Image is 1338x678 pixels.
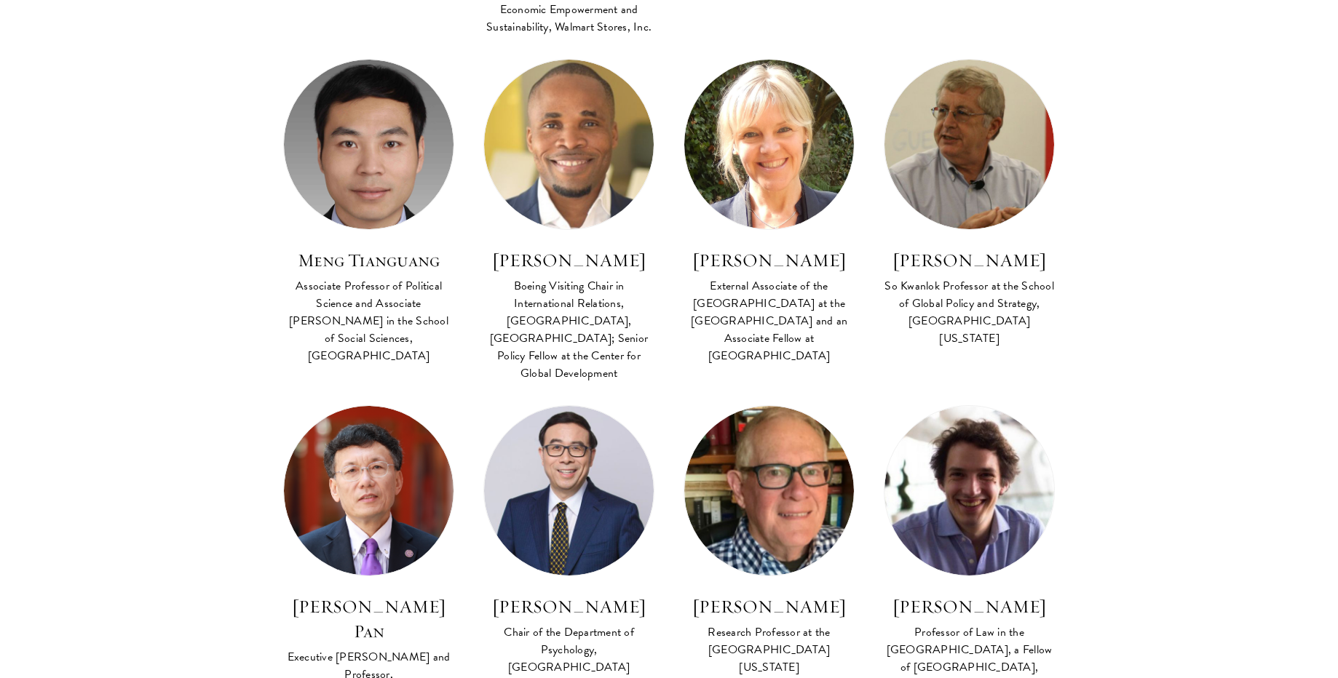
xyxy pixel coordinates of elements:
[884,594,1055,619] h3: [PERSON_NAME]
[483,277,654,382] div: Boeing Visiting Chair in International Relations, [GEOGRAPHIC_DATA], [GEOGRAPHIC_DATA]; Senior Po...
[684,623,855,676] div: Research Professor at the [GEOGRAPHIC_DATA][US_STATE]
[283,277,454,364] div: Associate Professor of Political Science and Associate [PERSON_NAME] in the School of Social Scie...
[483,405,654,677] a: [PERSON_NAME] Chair of the Department of Psychology, [GEOGRAPHIC_DATA]
[483,59,654,383] a: [PERSON_NAME] Boeing Visiting Chair in International Relations, [GEOGRAPHIC_DATA], [GEOGRAPHIC_DA...
[283,59,454,366] a: Meng Tianguang Associate Professor of Political Science and Associate [PERSON_NAME] in the School...
[483,623,654,676] div: Chair of the Department of Psychology, [GEOGRAPHIC_DATA]
[684,405,855,677] a: [PERSON_NAME] Research Professor at the [GEOGRAPHIC_DATA][US_STATE]
[884,59,1055,348] a: [PERSON_NAME] So Kwanlok Professor at the School of Global Policy and Strategy, [GEOGRAPHIC_DATA]...
[884,248,1055,273] h3: [PERSON_NAME]
[684,248,855,273] h3: [PERSON_NAME]
[884,277,1055,347] div: So Kwanlok Professor at the School of Global Policy and Strategy, [GEOGRAPHIC_DATA][US_STATE]
[483,594,654,619] h3: [PERSON_NAME]
[283,594,454,644] h3: [PERSON_NAME] Pan
[283,248,454,273] h3: Meng Tianguang
[684,59,855,366] a: [PERSON_NAME] External Associate of the [GEOGRAPHIC_DATA] at the [GEOGRAPHIC_DATA] and an Associa...
[684,594,855,619] h3: [PERSON_NAME]
[684,277,855,364] div: External Associate of the [GEOGRAPHIC_DATA] at the [GEOGRAPHIC_DATA] and an Associate Fellow at [...
[483,248,654,273] h3: [PERSON_NAME]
